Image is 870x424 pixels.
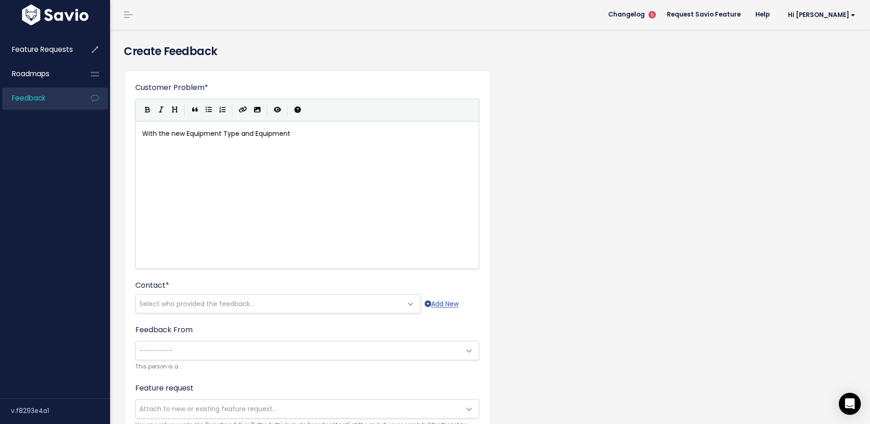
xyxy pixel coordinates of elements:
[287,104,288,116] i: |
[2,63,76,84] a: Roadmaps
[142,129,290,138] span: With the new Equipment Type and Equipment
[135,82,208,93] label: Customer Problem
[12,69,50,78] span: Roadmaps
[135,324,193,335] label: Feedback From
[139,299,254,308] span: Select who provided the feedback...
[839,393,861,415] div: Open Intercom Messenger
[271,103,284,117] button: Toggle Preview
[154,103,168,117] button: Italic
[216,103,229,117] button: Numbered List
[648,11,656,18] span: 5
[2,39,76,60] a: Feature Requests
[139,346,172,355] span: ---------
[11,399,110,423] div: v.f8293e4a1
[184,104,185,116] i: |
[12,93,45,103] span: Feedback
[140,103,154,117] button: Bold
[202,103,216,117] button: Generic List
[135,362,479,372] small: This person is a...
[788,11,855,18] span: Hi [PERSON_NAME]
[135,383,194,394] label: Feature request
[168,103,182,117] button: Heading
[20,5,91,25] img: logo-white.9d6f32f41409.svg
[659,8,748,22] a: Request Savio Feature
[236,103,250,117] button: Create Link
[267,104,268,116] i: |
[2,88,76,109] a: Feedback
[188,103,202,117] button: Quote
[135,280,169,291] label: Contact
[232,104,233,116] i: |
[250,103,264,117] button: Import an image
[124,43,856,60] h4: Create Feedback
[777,8,863,22] a: Hi [PERSON_NAME]
[748,8,777,22] a: Help
[608,11,645,18] span: Changelog
[12,45,73,54] span: Feature Requests
[291,103,305,117] button: Markdown Guide
[139,404,277,413] span: Attach to new or existing feature request...
[425,298,459,310] a: Add New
